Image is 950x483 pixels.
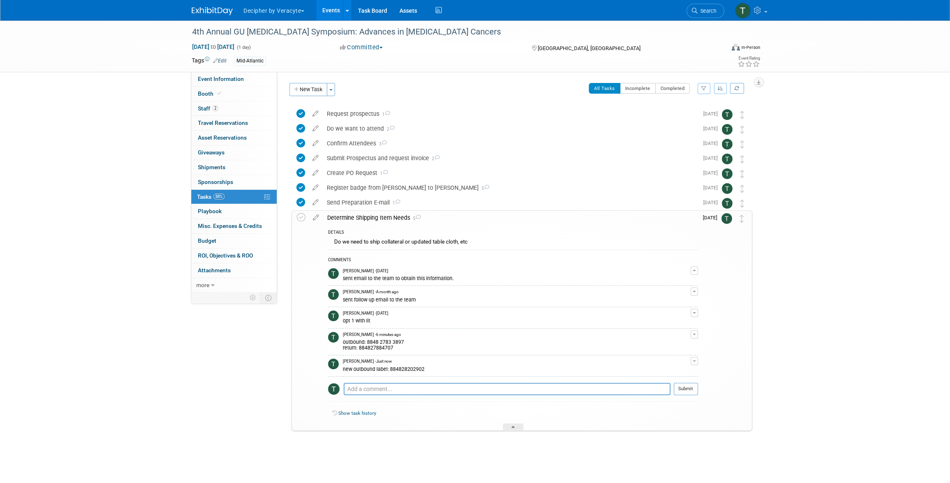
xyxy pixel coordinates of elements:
[192,43,235,51] span: [DATE] [DATE]
[234,57,266,65] div: Mid-Atlantic
[703,126,722,131] span: [DATE]
[343,268,388,274] span: [PERSON_NAME] - [DATE]
[191,160,277,175] a: Shipments
[191,234,277,248] a: Budget
[703,111,722,117] span: [DATE]
[323,211,698,225] div: Determine Shipping Item Needs
[722,124,732,135] img: Tony Alvarado
[328,332,339,343] img: Tony Alvarado
[196,282,209,288] span: more
[198,223,262,229] span: Misc. Expenses & Credits
[703,215,721,221] span: [DATE]
[703,170,722,176] span: [DATE]
[738,56,760,60] div: Event Rating
[217,91,221,96] i: Booth reservation complete
[674,383,698,395] button: Submit
[337,43,386,52] button: Committed
[676,43,760,55] div: Event Format
[212,105,218,111] span: 2
[323,151,698,165] div: Submit Prospectus and request invoice
[343,274,691,282] div: sent email to the team to obtain this information.
[343,295,691,303] div: sent follow up email to the team
[730,83,744,94] a: Refresh
[209,44,217,50] span: to
[198,90,223,97] span: Booth
[698,8,716,14] span: Search
[191,87,277,101] a: Booth
[740,140,744,148] i: Move task
[722,139,732,149] img: Tony Alvarado
[198,237,216,244] span: Budget
[191,175,277,189] a: Sponsorships
[260,292,277,303] td: Toggle Event Tabs
[377,171,388,176] span: 1
[198,267,231,274] span: Attachments
[740,215,744,223] i: Move task
[328,359,339,369] img: Tony Alvarado
[722,168,732,179] img: Tony Alvarado
[655,83,690,94] button: Completed
[537,45,640,51] span: [GEOGRAPHIC_DATA], [GEOGRAPHIC_DATA]
[722,198,732,209] img: Tony Alvarado
[410,216,421,221] span: 5
[343,359,392,364] span: [PERSON_NAME] - Just now
[198,179,233,185] span: Sponsorships
[328,268,339,279] img: Tony Alvarado
[308,110,323,117] a: edit
[308,154,323,162] a: edit
[191,72,277,86] a: Event Information
[328,237,698,249] div: Do we need to ship collateral or updated table cloth, etc
[620,83,656,94] button: Incomplete
[213,58,227,64] a: Edit
[328,256,698,265] div: COMMENTS
[191,190,277,204] a: Tasks88%
[198,105,218,112] span: Staff
[308,169,323,177] a: edit
[246,292,260,303] td: Personalize Event Tab Strip
[721,213,732,224] img: Tony Alvarado
[191,278,277,292] a: more
[198,149,225,156] span: Giveaways
[384,126,395,132] span: 2
[191,145,277,160] a: Giveaways
[740,155,744,163] i: Move task
[323,107,698,121] div: Request prospectus
[328,383,340,395] img: Tony Alvarado
[191,263,277,278] a: Attachments
[343,365,691,373] div: new outbound label: 884828202902
[703,155,722,161] span: [DATE]
[343,332,401,338] span: [PERSON_NAME] - 6 minutes ago
[429,156,440,161] span: 2
[198,208,222,214] span: Playbook
[343,289,399,295] span: [PERSON_NAME] - A month ago
[323,181,698,195] div: Register badge from [PERSON_NAME] to [PERSON_NAME]
[589,83,620,94] button: All Tasks
[323,195,698,209] div: Send Preparation E-mail
[741,44,760,51] div: In-Person
[289,83,327,96] button: New Task
[198,120,248,126] span: Travel Reservations
[740,170,744,178] i: Move task
[198,76,244,82] span: Event Information
[189,25,712,39] div: 4th Annual GU [MEDICAL_DATA] Symposium: Advances in [MEDICAL_DATA] Cancers
[703,185,722,191] span: [DATE]
[191,204,277,218] a: Playbook
[308,199,323,206] a: edit
[686,4,724,18] a: Search
[309,214,323,221] a: edit
[390,200,400,206] span: 1
[191,131,277,145] a: Asset Reservations
[740,111,744,119] i: Move task
[192,56,227,66] td: Tags
[740,200,744,207] i: Move task
[191,248,277,263] a: ROI, Objectives & ROO
[735,3,750,18] img: Tony Alvarado
[308,140,323,147] a: edit
[308,125,323,132] a: edit
[722,183,732,194] img: Tony Alvarado
[308,184,323,191] a: edit
[376,141,387,147] span: 3
[323,166,698,180] div: Create PO Request
[328,289,339,300] img: Tony Alvarado
[703,140,722,146] span: [DATE]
